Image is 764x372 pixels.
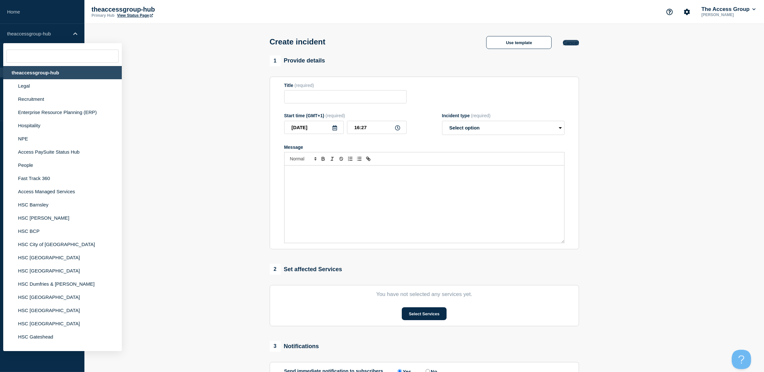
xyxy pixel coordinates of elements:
li: HSC [GEOGRAPHIC_DATA] [3,343,122,357]
a: View Status Page [117,13,153,18]
input: YYYY-MM-DD [284,121,344,134]
li: Enterprise Resource Planning (ERP) [3,106,122,119]
li: Access Managed Services [3,185,122,198]
span: 2 [270,264,281,275]
p: Primary Hub [92,13,114,18]
li: HSC [GEOGRAPHIC_DATA] [3,291,122,304]
button: Toggle bulleted list [355,155,364,163]
div: Title [284,83,407,88]
li: Hospitality [3,119,122,132]
h1: Create incident [270,37,325,46]
iframe: Help Scout Beacon - Open [732,350,751,369]
button: Support [663,5,676,19]
button: Toggle bold text [319,155,328,163]
button: Cancel [563,40,579,45]
div: Start time (GMT+1) [284,113,407,118]
button: Account settings [680,5,694,19]
li: HSC Gateshead [3,330,122,343]
input: HH:MM [347,121,407,134]
div: Provide details [270,55,325,66]
div: Set affected Services [270,264,342,275]
li: HSC [PERSON_NAME] [3,211,122,224]
li: People [3,158,122,172]
li: NPE [3,132,122,145]
button: Toggle italic text [328,155,337,163]
li: HSC [GEOGRAPHIC_DATA] [3,304,122,317]
button: Toggle ordered list [346,155,355,163]
li: HSC [GEOGRAPHIC_DATA] [3,317,122,330]
li: HSC Dumfries & [PERSON_NAME] [3,277,122,291]
button: Use template [486,36,552,49]
select: Incident type [442,121,565,135]
span: 1 [270,55,281,66]
span: (required) [471,113,491,118]
span: 3 [270,341,281,352]
li: Recruitment [3,92,122,106]
button: The Access Group [700,6,757,13]
div: Notifications [270,341,319,352]
li: HSC [GEOGRAPHIC_DATA] [3,264,122,277]
li: HSC BCP [3,224,122,238]
div: theaccessgroup-hub [3,66,122,79]
p: [PERSON_NAME] [700,13,757,17]
p: theaccessgroup-hub [7,31,69,36]
button: Toggle link [364,155,373,163]
li: Access PaySuite Status Hub [3,145,122,158]
p: You have not selected any services yet. [284,291,565,298]
li: HSC [GEOGRAPHIC_DATA] [3,251,122,264]
div: Message [285,166,564,243]
div: Message [284,145,565,150]
li: HSC Barnsley [3,198,122,211]
span: (required) [325,113,345,118]
span: Font size [287,155,319,163]
button: Toggle strikethrough text [337,155,346,163]
li: HSC City of [GEOGRAPHIC_DATA] [3,238,122,251]
button: Select Services [402,307,447,320]
li: Fast Track 360 [3,172,122,185]
li: Legal [3,79,122,92]
div: Incident type [442,113,565,118]
p: theaccessgroup-hub [92,6,220,13]
input: Title [284,90,407,103]
span: (required) [295,83,314,88]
